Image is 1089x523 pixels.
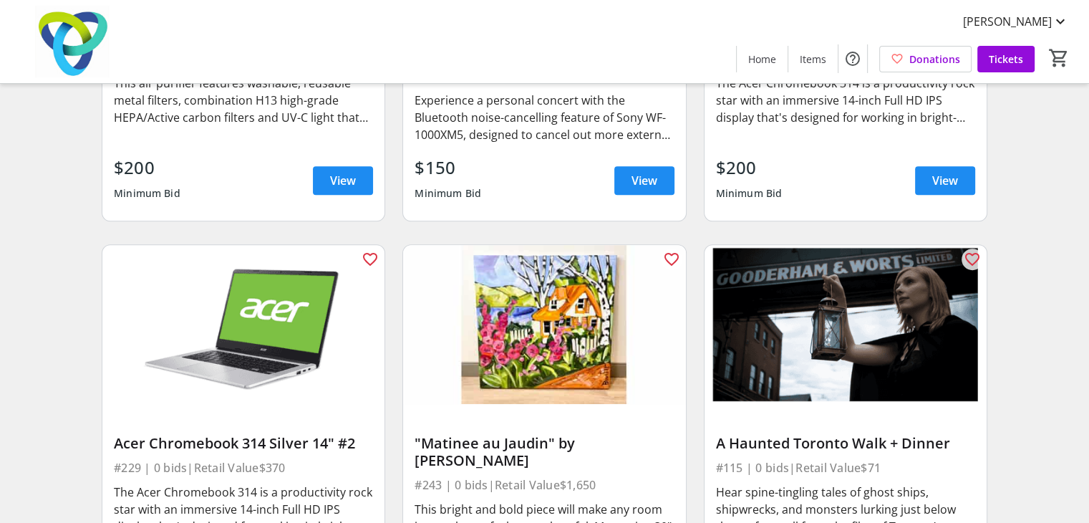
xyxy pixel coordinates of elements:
[415,155,481,181] div: $150
[313,166,373,195] a: View
[614,166,674,195] a: View
[114,75,373,126] div: This air purifier features washable, reusable metal filters, combination H13 high-grade HEPA/Acti...
[716,435,975,452] div: A Haunted Toronto Walk + Dinner
[415,181,481,206] div: Minimum Bid
[114,458,373,478] div: #229 | 0 bids | Retail Value $370
[977,46,1035,72] a: Tickets
[932,172,958,189] span: View
[415,475,674,495] div: #243 | 0 bids | Retail Value $1,650
[737,46,788,72] a: Home
[838,44,867,73] button: Help
[415,92,674,143] div: Experience a personal concert with the Bluetooth noise-cancelling feature of Sony WF-1000XM5, des...
[716,155,783,181] div: $200
[705,245,987,404] img: A Haunted Toronto Walk + Dinner
[362,251,379,268] mat-icon: favorite_outline
[1046,45,1072,71] button: Cart
[403,245,685,404] img: "Matinee au Jaudin" by Marie-Claude Boucher
[952,10,1080,33] button: [PERSON_NAME]
[415,435,674,469] div: "Matinee au Jaudin" by [PERSON_NAME]
[800,52,826,67] span: Items
[631,172,657,189] span: View
[114,435,373,452] div: Acer Chromebook 314 Silver 14" #2
[716,75,975,126] div: The Acer Chromebook 314 is a productivity rock star with an immersive 14-inch Full HD IPS display...
[9,6,136,77] img: Trillium Health Partners Foundation's Logo
[915,166,975,195] a: View
[102,245,384,404] img: Acer Chromebook 314 Silver 14" #2
[989,52,1023,67] span: Tickets
[788,46,838,72] a: Items
[879,46,972,72] a: Donations
[964,251,981,268] mat-icon: favorite_outline
[716,458,975,478] div: #115 | 0 bids | Retail Value $71
[114,155,180,181] div: $200
[716,181,783,206] div: Minimum Bid
[963,13,1052,30] span: [PERSON_NAME]
[663,251,680,268] mat-icon: favorite_outline
[748,52,776,67] span: Home
[330,172,356,189] span: View
[114,181,180,206] div: Minimum Bid
[909,52,960,67] span: Donations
